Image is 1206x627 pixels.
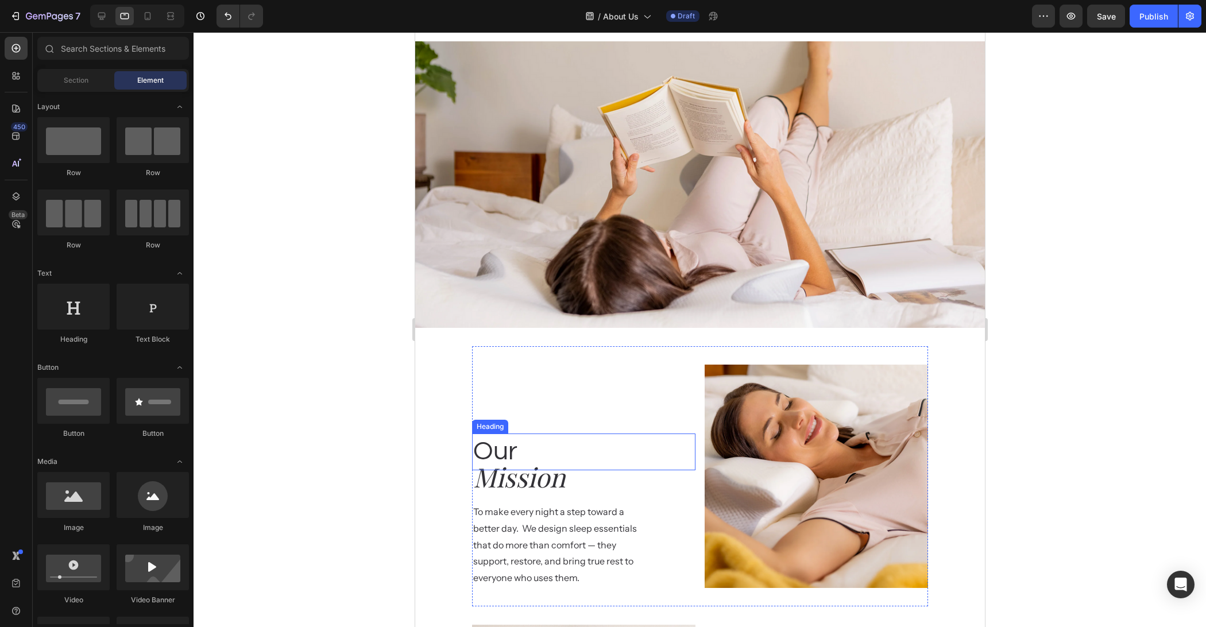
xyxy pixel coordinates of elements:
[1167,571,1195,598] div: Open Intercom Messenger
[37,240,110,250] div: Row
[117,168,189,178] div: Row
[217,5,263,28] div: Undo/Redo
[37,456,57,467] span: Media
[37,362,59,373] span: Button
[5,5,86,28] button: 7
[603,10,639,22] span: About Us
[117,428,189,439] div: Button
[117,522,189,533] div: Image
[1087,5,1125,28] button: Save
[415,32,985,627] iframe: Design area
[171,264,189,282] span: Toggle open
[1130,5,1178,28] button: Publish
[37,268,52,278] span: Text
[37,168,110,178] div: Row
[171,358,189,377] span: Toggle open
[11,122,28,131] div: 450
[9,210,28,219] div: Beta
[37,334,110,345] div: Heading
[171,452,189,471] span: Toggle open
[117,595,189,605] div: Video Banner
[37,595,110,605] div: Video
[1097,11,1116,21] span: Save
[137,75,164,86] span: Element
[37,37,189,60] input: Search Sections & Elements
[171,98,189,116] span: Toggle open
[598,10,601,22] span: /
[1139,10,1168,22] div: Publish
[117,334,189,345] div: Text Block
[117,240,189,250] div: Row
[37,428,110,439] div: Button
[75,9,80,23] p: 7
[64,75,88,86] span: Section
[37,522,110,533] div: Image
[678,11,695,21] span: Draft
[37,102,60,112] span: Layout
